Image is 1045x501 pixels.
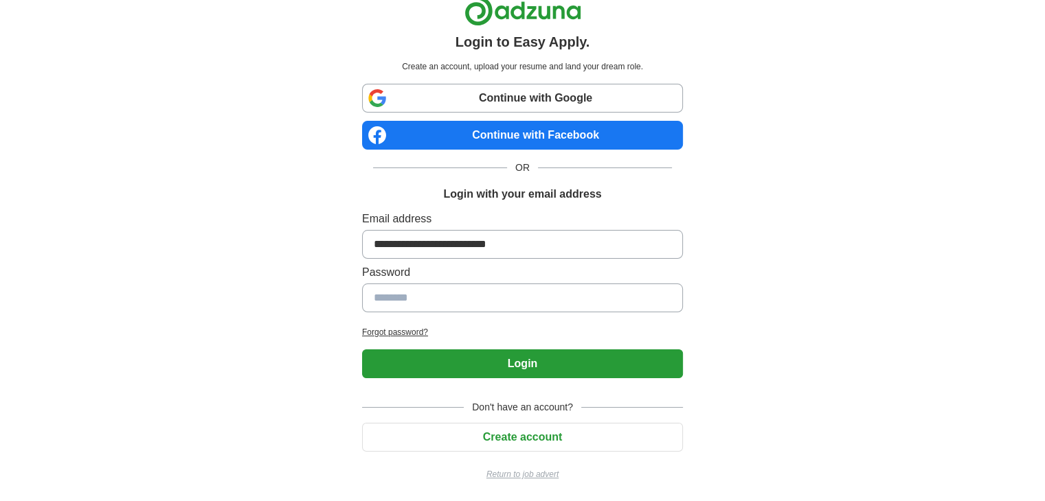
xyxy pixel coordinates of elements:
[362,349,683,378] button: Login
[362,423,683,452] button: Create account
[507,161,538,175] span: OR
[362,121,683,150] a: Continue with Facebook
[443,186,601,202] h1: Login with your email address
[362,264,683,281] label: Password
[362,431,683,443] a: Create account
[365,60,680,73] p: Create an account, upload your resume and land your dream role.
[456,32,590,52] h1: Login to Easy Apply.
[362,84,683,113] a: Continue with Google
[362,326,683,338] a: Forgot password?
[362,468,683,480] a: Return to job advert
[362,211,683,227] label: Email address
[464,400,581,415] span: Don't have an account?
